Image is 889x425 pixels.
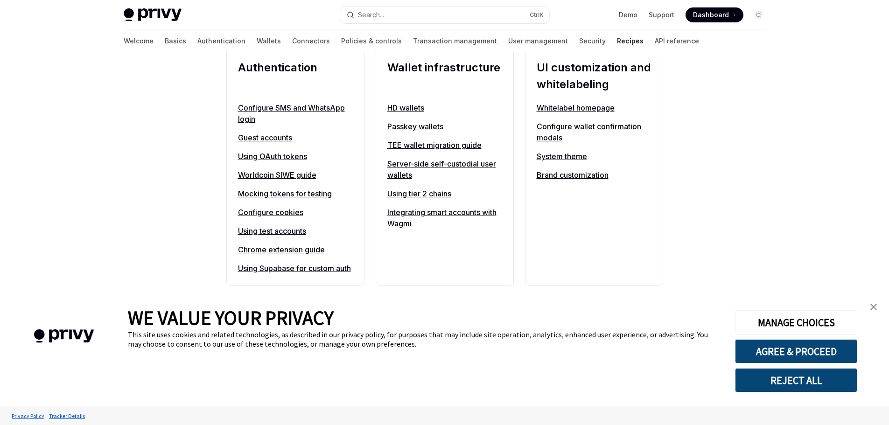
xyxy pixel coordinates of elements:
[128,330,721,348] div: This site uses cookies and related technologies, as described in our privacy policy, for purposes...
[238,169,353,181] a: Worldcoin SIWE guide
[257,30,281,52] a: Wallets
[537,169,651,181] a: Brand customization
[238,263,353,274] a: Using Supabase for custom auth
[387,188,502,199] a: Using tier 2 chains
[340,7,549,23] button: Open search
[358,9,384,21] div: Search...
[864,298,883,316] a: close banner
[870,304,877,310] img: close banner
[579,30,606,52] a: Security
[238,132,353,143] a: Guest accounts
[341,30,402,52] a: Policies & controls
[537,102,651,113] a: Whitelabel homepage
[238,102,353,125] a: Configure SMS and WhatsApp login
[197,30,245,52] a: Authentication
[655,30,699,52] a: API reference
[165,30,186,52] a: Basics
[751,7,766,22] button: Toggle dark mode
[9,408,47,424] a: Privacy Policy
[537,121,651,143] a: Configure wallet confirmation modals
[124,30,154,52] a: Welcome
[238,59,353,93] h2: Authentication
[387,102,502,113] a: HD wallets
[735,310,857,334] button: MANAGE CHOICES
[619,10,637,20] a: Demo
[387,139,502,151] a: TEE wallet migration guide
[238,151,353,162] a: Using OAuth tokens
[735,339,857,363] button: AGREE & PROCEED
[693,10,729,20] span: Dashboard
[537,151,651,162] a: System theme
[238,188,353,199] a: Mocking tokens for testing
[124,8,182,21] img: light logo
[128,306,334,330] span: WE VALUE YOUR PRIVACY
[686,7,743,22] a: Dashboard
[387,121,502,132] a: Passkey wallets
[238,225,353,237] a: Using test accounts
[649,10,674,20] a: Support
[537,59,651,93] h2: UI customization and whitelabeling
[387,158,502,181] a: Server-side self-custodial user wallets
[47,408,87,424] a: Tracker Details
[387,207,502,229] a: Integrating smart accounts with Wagmi
[508,30,568,52] a: User management
[387,59,502,93] h2: Wallet infrastructure
[735,368,857,392] button: REJECT ALL
[413,30,497,52] a: Transaction management
[292,30,330,52] a: Connectors
[617,30,644,52] a: Recipes
[238,207,353,218] a: Configure cookies
[238,244,353,255] a: Chrome extension guide
[14,316,114,356] img: company logo
[530,11,544,19] span: Ctrl K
